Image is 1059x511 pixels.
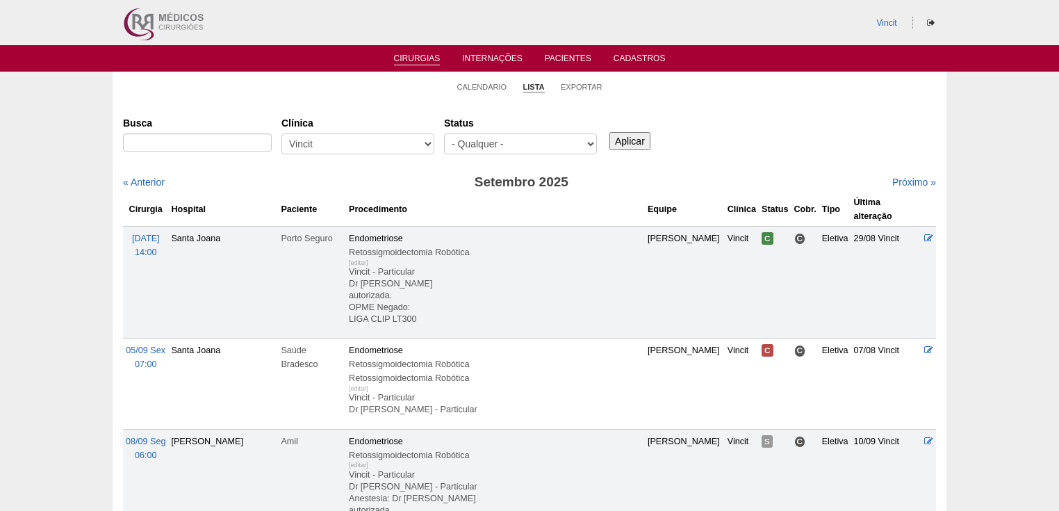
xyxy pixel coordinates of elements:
div: Saúde Bradesco [281,343,343,371]
span: 07:00 [135,359,157,369]
a: 08/09 Seg 06:00 [126,437,165,460]
div: Retossigmoidectomia Robótica [349,245,642,259]
td: 29/08 Vincit [851,226,921,338]
p: Vincit - Particular Dr [PERSON_NAME] - Particular [349,392,642,416]
div: Amil [281,435,343,448]
h3: Setembro 2025 [318,172,725,193]
span: Consultório [794,233,806,245]
a: Próximo » [892,177,936,188]
span: Consultório [794,345,806,357]
td: Eletiva [819,226,851,338]
td: Eletiva [819,339,851,429]
a: Calendário [457,82,507,92]
span: 06:00 [135,451,157,460]
a: Cadastros [614,54,666,67]
span: Cancelada [762,344,773,357]
label: Status [444,116,597,130]
div: [editar] [349,382,368,396]
th: Clínica [725,193,759,227]
a: Vincit [877,18,897,28]
a: « Anterior [123,177,165,188]
span: 14:00 [135,248,157,257]
td: Vincit [725,226,759,338]
a: [DATE] 14:00 [132,234,160,257]
th: Procedimento [346,193,645,227]
label: Busca [123,116,272,130]
span: [DATE] [132,234,160,243]
a: Editar [924,234,933,243]
input: Aplicar [609,132,650,150]
span: 08/09 Seg [126,437,165,446]
th: Cirurgia [123,193,168,227]
div: [editar] [349,256,368,270]
th: Equipe [645,193,725,227]
a: Editar [924,346,933,355]
td: Santa Joana [168,226,278,338]
th: Cobr. [791,193,819,227]
a: Editar [924,437,933,446]
td: Vincit [725,339,759,429]
span: Consultório [794,436,806,448]
td: [PERSON_NAME] [645,226,725,338]
i: Sair [927,19,935,27]
th: Última alteração [851,193,921,227]
div: Retossigmoidectomia Robótica [349,371,642,385]
div: [editar] [349,458,368,472]
label: Clínica [281,116,434,130]
div: Retossigmoidectomia Robótica [349,357,642,371]
div: Retossigmoidectomia Robótica [349,448,642,462]
td: [PERSON_NAME] [645,339,725,429]
a: 05/09 Sex 07:00 [126,346,165,369]
th: Status [759,193,791,227]
td: 07/08 Vincit [851,339,921,429]
a: Exportar [561,82,602,92]
div: Porto Seguro [281,232,343,245]
input: Digite os termos que você deseja procurar. [123,133,272,152]
a: Internações [462,54,523,67]
a: Lista [523,82,545,92]
a: Cirurgias [394,54,441,65]
p: Vincit - Particular Dr [PERSON_NAME] autorizada. OPME Negado: LIGA CLIP LT300 [349,266,642,325]
th: Tipo [819,193,851,227]
td: Endometriose [346,339,645,429]
span: Suspensa [762,435,773,448]
th: Paciente [278,193,346,227]
span: 05/09 Sex [126,346,165,355]
span: Confirmada [762,232,773,245]
td: Santa Joana [168,339,278,429]
th: Hospital [168,193,278,227]
td: Endometriose [346,226,645,338]
a: Pacientes [545,54,591,67]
